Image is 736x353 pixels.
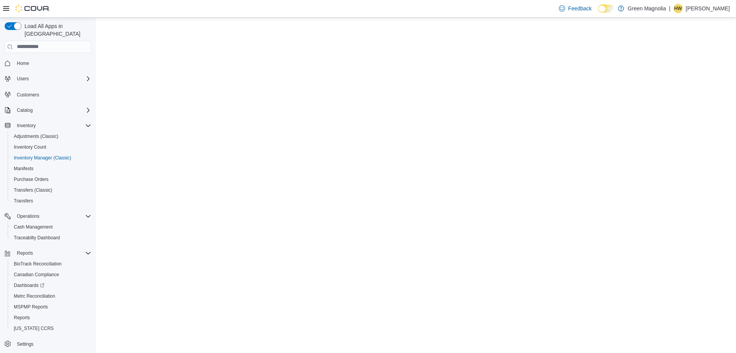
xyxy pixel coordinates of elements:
[8,222,94,232] button: Cash Management
[17,123,36,129] span: Inventory
[11,164,91,173] span: Manifests
[14,58,91,68] span: Home
[14,176,49,182] span: Purchase Orders
[674,4,682,13] span: HW
[686,4,730,13] p: [PERSON_NAME]
[14,235,60,241] span: Traceabilty Dashboard
[8,174,94,185] button: Purchase Orders
[8,291,94,302] button: Metrc Reconciliation
[14,304,48,310] span: MSPMP Reports
[14,187,52,193] span: Transfers (Classic)
[14,144,46,150] span: Inventory Count
[8,259,94,269] button: BioTrack Reconciliation
[11,302,91,312] span: MSPMP Reports
[14,74,32,83] button: Users
[14,89,91,99] span: Customers
[8,302,94,312] button: MSPMP Reports
[17,250,33,256] span: Reports
[14,106,36,115] button: Catalog
[14,293,55,299] span: Metrc Reconciliation
[8,131,94,142] button: Adjustments (Classic)
[2,58,94,69] button: Home
[628,4,666,13] p: Green Magnolia
[11,132,91,141] span: Adjustments (Classic)
[14,121,91,130] span: Inventory
[11,164,36,173] a: Manifests
[8,280,94,291] a: Dashboards
[17,92,39,98] span: Customers
[11,259,91,268] span: BioTrack Reconciliation
[14,155,71,161] span: Inventory Manager (Classic)
[11,270,91,279] span: Canadian Compliance
[11,143,91,152] span: Inventory Count
[11,292,91,301] span: Metrc Reconciliation
[11,132,61,141] a: Adjustments (Classic)
[11,196,91,206] span: Transfers
[11,175,52,184] a: Purchase Orders
[11,281,48,290] a: Dashboards
[2,211,94,222] button: Operations
[11,259,65,268] a: BioTrack Reconciliation
[17,60,29,66] span: Home
[17,76,29,82] span: Users
[14,59,32,68] a: Home
[11,175,91,184] span: Purchase Orders
[14,315,30,321] span: Reports
[674,4,683,13] div: Heather Wheeler
[2,73,94,84] button: Users
[11,222,91,232] span: Cash Management
[14,224,53,230] span: Cash Management
[11,313,91,322] span: Reports
[14,74,91,83] span: Users
[14,339,91,349] span: Settings
[14,121,39,130] button: Inventory
[21,22,91,38] span: Load All Apps in [GEOGRAPHIC_DATA]
[11,324,91,333] span: Washington CCRS
[14,106,91,115] span: Catalog
[2,338,94,350] button: Settings
[14,249,91,258] span: Reports
[11,324,57,333] a: [US_STATE] CCRS
[8,269,94,280] button: Canadian Compliance
[2,105,94,116] button: Catalog
[14,325,54,331] span: [US_STATE] CCRS
[15,5,50,12] img: Cova
[11,186,91,195] span: Transfers (Classic)
[8,185,94,196] button: Transfers (Classic)
[11,233,91,242] span: Traceabilty Dashboard
[11,222,56,232] a: Cash Management
[14,212,91,221] span: Operations
[14,198,33,204] span: Transfers
[11,281,91,290] span: Dashboards
[669,4,670,13] p: |
[8,152,94,163] button: Inventory Manager (Classic)
[14,340,36,349] a: Settings
[2,120,94,131] button: Inventory
[8,312,94,323] button: Reports
[8,142,94,152] button: Inventory Count
[14,166,33,172] span: Manifests
[14,282,44,288] span: Dashboards
[11,153,91,162] span: Inventory Manager (Classic)
[11,233,63,242] a: Traceabilty Dashboard
[14,249,36,258] button: Reports
[14,272,59,278] span: Canadian Compliance
[11,186,55,195] a: Transfers (Classic)
[17,213,39,219] span: Operations
[11,313,33,322] a: Reports
[11,302,51,312] a: MSPMP Reports
[11,270,62,279] a: Canadian Compliance
[11,196,36,206] a: Transfers
[14,90,42,99] a: Customers
[11,153,74,162] a: Inventory Manager (Classic)
[14,212,43,221] button: Operations
[8,163,94,174] button: Manifests
[2,89,94,100] button: Customers
[14,133,58,139] span: Adjustments (Classic)
[17,341,33,347] span: Settings
[17,107,33,113] span: Catalog
[568,5,591,12] span: Feedback
[556,1,595,16] a: Feedback
[8,232,94,243] button: Traceabilty Dashboard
